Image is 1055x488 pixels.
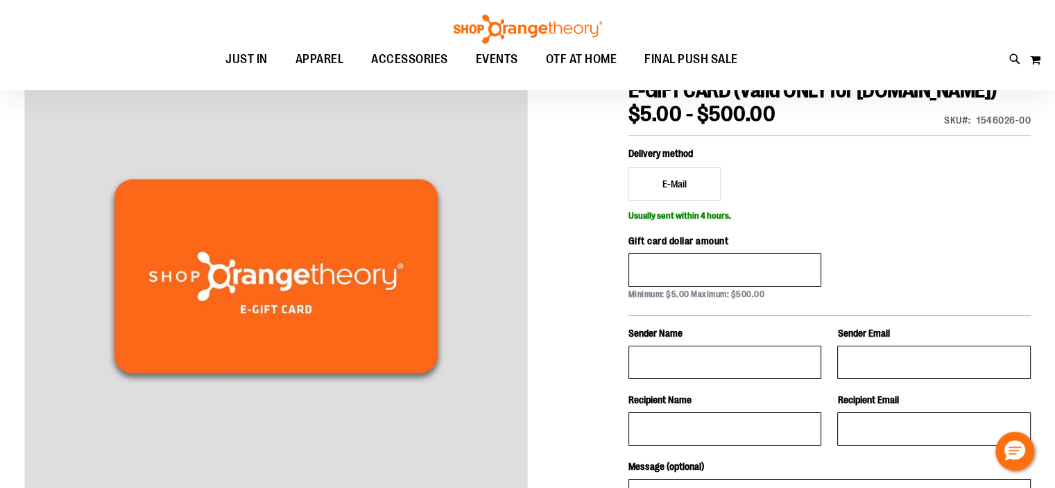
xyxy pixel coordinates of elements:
img: Shop Orangetheory [452,15,604,44]
a: JUST IN [212,44,282,75]
span: Minimum: $5.00 [628,289,689,299]
span: E-GIFT CARD (Valid ONLY for [DOMAIN_NAME]) [628,78,997,102]
p: Usually sent within 4 hours. [628,208,1031,220]
span: Sender Email [837,328,889,339]
a: ACCESSORIES [357,44,462,76]
span: OTF AT HOME [546,44,617,75]
p: Delivery method [628,146,822,160]
a: FINAL PUSH SALE [631,44,752,76]
span: FINAL PUSH SALE [644,44,738,75]
span: $5.00 - $500.00 [628,102,776,126]
span: ACCESSORIES [371,44,448,75]
span: EVENTS [476,44,518,75]
label: E-Mail [628,167,721,201]
span: Maximum: $500.00 [691,289,764,299]
div: 1546026-00 [977,113,1031,127]
button: Hello, have a question? Let’s chat. [995,432,1034,471]
a: OTF AT HOME [532,44,631,76]
a: EVENTS [462,44,532,76]
strong: SKU [944,115,971,126]
span: Gift card dollar amount [628,235,729,246]
span: Message (optional) [628,461,704,472]
a: APPAREL [282,44,358,76]
span: JUST IN [225,44,268,75]
span: APPAREL [295,44,344,75]
span: Recipient Name [628,394,692,405]
span: Recipient Email [837,394,898,405]
span: Sender Name [628,328,683,339]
